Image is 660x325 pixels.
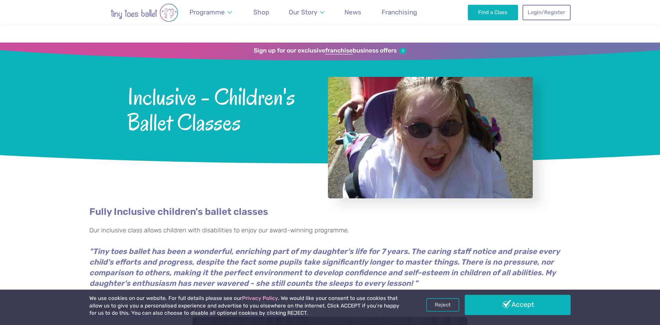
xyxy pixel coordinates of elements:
[186,4,235,20] a: Programme
[253,8,269,16] span: Shop
[382,8,417,16] span: Franchising
[426,298,459,311] a: Reject
[378,4,420,20] a: Franchising
[344,8,361,16] span: News
[89,295,402,317] p: We use cookies on our website. For full details please see our . We would like your consent to us...
[468,5,518,20] a: Find a Class
[286,4,328,20] a: Our Story
[89,247,560,288] em: "Tiny toes ballet has been a wonderful, enriching part of my daughter's life for 7 years. The car...
[89,3,199,22] img: tiny toes ballet
[289,8,317,16] span: Our Story
[522,5,571,20] a: Login/Register
[254,47,406,55] a: Sign up for our exclusivefranchisebusiness offers
[325,47,353,55] strong: franchise
[250,4,272,20] a: Shop
[89,205,571,219] h2: Fully Inclusive children's ballet classes
[465,295,571,315] a: Accept
[89,226,571,235] p: Our inclusive class allows children with disabilities to enjoy our award-winning programme.
[242,295,278,301] a: Privacy Policy
[189,8,225,16] span: Programme
[341,4,365,20] a: News
[127,82,310,135] span: Inclusive - Children's Ballet Classes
